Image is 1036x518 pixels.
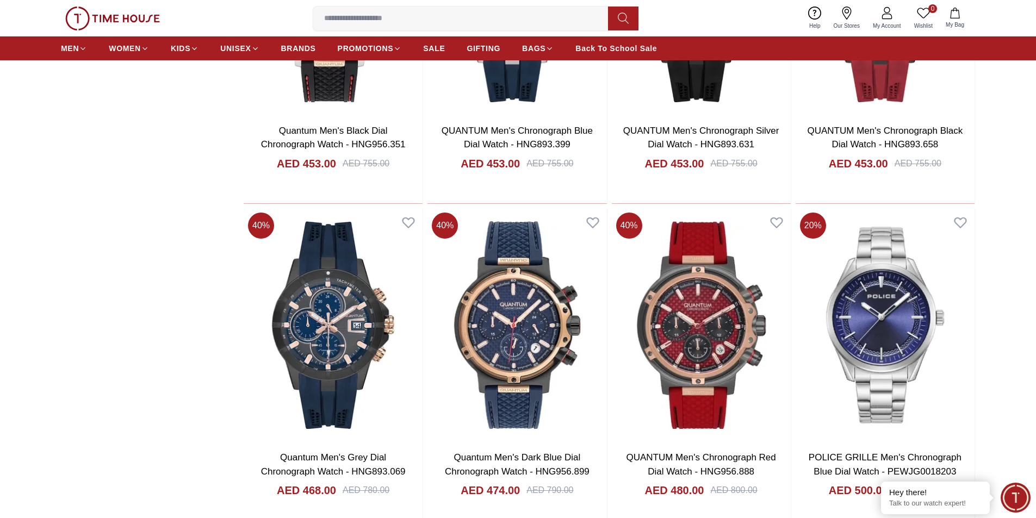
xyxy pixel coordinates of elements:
[612,208,791,442] img: QUANTUM Men's Chronograph Red Dial Watch - HNG956.888
[343,484,389,497] div: AED 780.00
[171,43,190,54] span: KIDS
[710,157,757,170] div: AED 755.00
[829,22,864,30] span: Our Stores
[467,43,500,54] span: GIFTING
[461,156,520,171] h4: AED 453.00
[427,208,606,442] img: Quantum Men's Dark Blue Dial Chronograph Watch - HNG956.899
[277,156,336,171] h4: AED 453.00
[1001,483,1031,513] div: Chat Widget
[171,39,198,58] a: KIDS
[526,157,573,170] div: AED 755.00
[261,126,406,150] a: Quantum Men's Black Dial Chronograph Watch - HNG956.351
[442,126,593,150] a: QUANTUM Men's Chronograph Blue Dial Watch - HNG893.399
[626,452,776,477] a: QUANTUM Men's Chronograph Red Dial Watch - HNG956.888
[277,483,336,498] h4: AED 468.00
[575,43,657,54] span: Back To School Sale
[829,483,888,498] h4: AED 500.00
[710,484,757,497] div: AED 800.00
[109,43,141,54] span: WOMEN
[908,4,939,32] a: 0Wishlist
[432,213,458,239] span: 40 %
[244,208,423,442] img: Quantum Men's Grey Dial Chronograph Watch - HNG893.069
[623,126,779,150] a: QUANTUM Men's Chronograph Silver Dial Watch - HNG893.631
[423,39,445,58] a: SALE
[65,7,160,30] img: ...
[827,4,866,32] a: Our Stores
[281,39,316,58] a: BRANDS
[829,156,888,171] h4: AED 453.00
[281,43,316,54] span: BRANDS
[61,39,87,58] a: MEN
[467,39,500,58] a: GIFTING
[445,452,590,477] a: Quantum Men's Dark Blue Dial Chronograph Watch - HNG956.899
[522,43,545,54] span: BAGS
[928,4,937,13] span: 0
[868,22,905,30] span: My Account
[889,487,982,498] div: Hey there!
[645,483,704,498] h4: AED 480.00
[803,4,827,32] a: Help
[248,213,274,239] span: 40 %
[261,452,406,477] a: Quantum Men's Grey Dial Chronograph Watch - HNG893.069
[220,39,259,58] a: UNISEX
[941,21,969,29] span: My Bag
[338,43,394,54] span: PROMOTIONS
[109,39,149,58] a: WOMEN
[939,5,971,31] button: My Bag
[343,157,389,170] div: AED 755.00
[338,39,402,58] a: PROMOTIONS
[575,39,657,58] a: Back To School Sale
[805,22,825,30] span: Help
[895,157,941,170] div: AED 755.00
[526,484,573,497] div: AED 790.00
[423,43,445,54] span: SALE
[645,156,704,171] h4: AED 453.00
[616,213,642,239] span: 40 %
[808,126,963,150] a: QUANTUM Men's Chronograph Black Dial Watch - HNG893.658
[522,39,554,58] a: BAGS
[461,483,520,498] h4: AED 474.00
[220,43,251,54] span: UNISEX
[910,22,937,30] span: Wishlist
[800,213,826,239] span: 20 %
[796,208,975,442] img: POLICE GRILLE Men's Chronograph Blue Dial Watch - PEWJG0018203
[889,499,982,508] p: Talk to our watch expert!
[61,43,79,54] span: MEN
[809,452,961,477] a: POLICE GRILLE Men's Chronograph Blue Dial Watch - PEWJG0018203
